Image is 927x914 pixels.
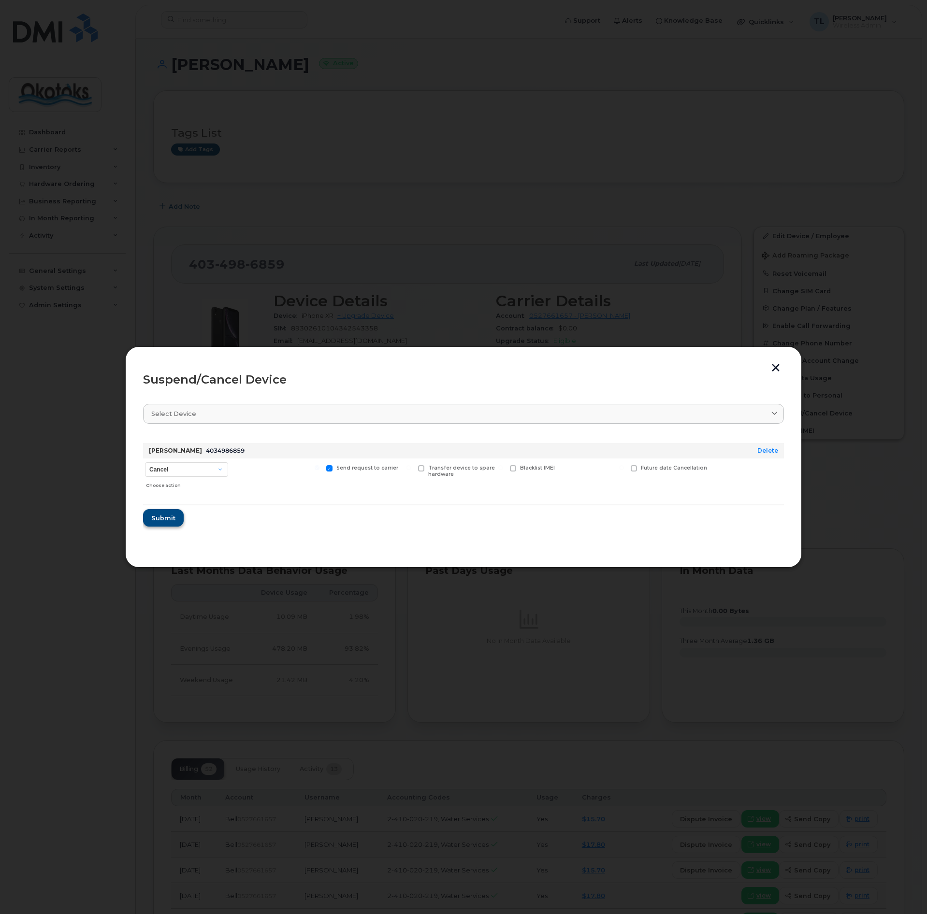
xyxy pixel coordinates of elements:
[406,465,411,470] input: Transfer device to spare hardware
[151,409,196,418] span: Select device
[336,465,398,471] span: Send request to carrier
[143,404,784,424] a: Select device
[146,478,228,489] div: Choose action
[641,465,707,471] span: Future date Cancellation
[206,447,245,454] span: 4034986859
[757,447,778,454] a: Delete
[143,509,184,527] button: Submit
[315,465,319,470] input: Send request to carrier
[151,514,175,523] span: Submit
[428,465,495,477] span: Transfer device to spare hardware
[143,374,784,386] div: Suspend/Cancel Device
[619,465,624,470] input: Future date Cancellation
[149,447,202,454] strong: [PERSON_NAME]
[520,465,555,471] span: Blacklist IMEI
[498,465,503,470] input: Blacklist IMEI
